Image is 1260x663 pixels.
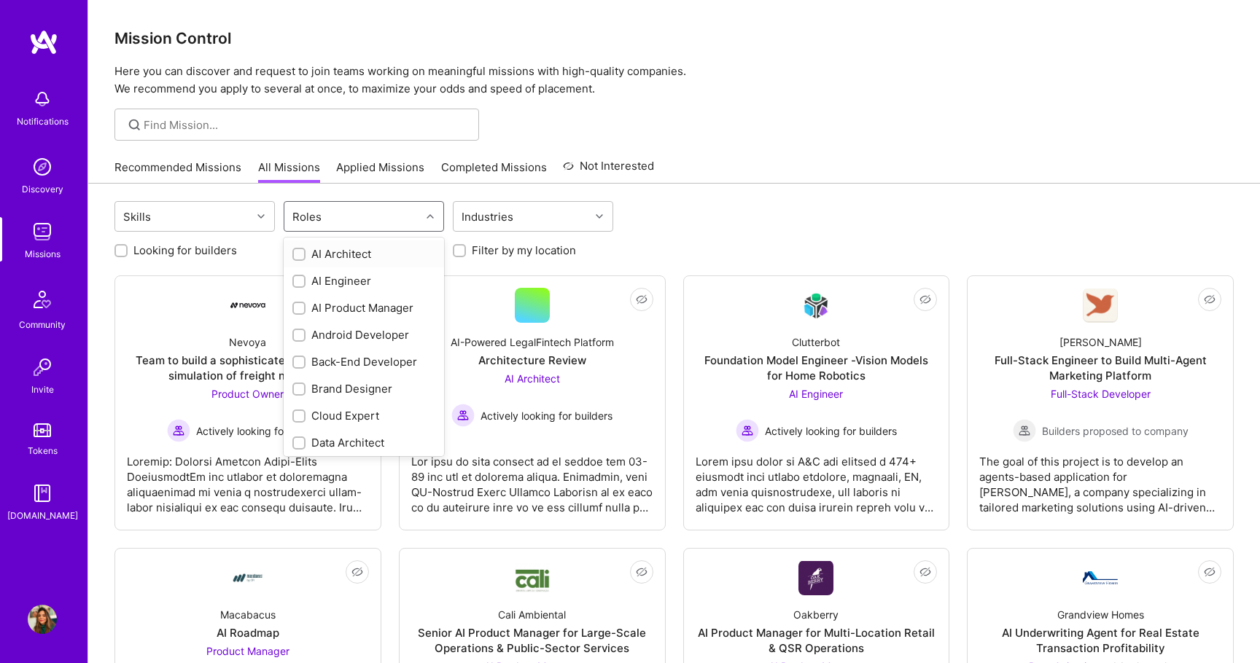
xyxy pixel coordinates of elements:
[28,443,58,458] div: Tokens
[793,607,839,622] div: Oakberry
[411,625,653,656] div: Senior AI Product Manager for Large-Scale Operations & Public-Sector Services
[25,282,60,317] img: Community
[979,625,1221,656] div: AI Underwriting Agent for Real Estate Transaction Profitability
[458,206,517,227] div: Industries
[133,243,237,258] label: Looking for builders
[127,353,369,383] div: Team to build a sophisticated event based simulation of freight networks
[292,327,435,342] div: Android Developer
[696,353,938,383] div: Foundation Model Engineer -Vision Models for Home Robotics
[7,508,78,523] div: [DOMAIN_NAME]
[126,117,143,133] i: icon SearchGrey
[114,63,1234,98] p: Here you can discover and request to join teams working on meaningful missions with high-quality ...
[1013,419,1036,442] img: Builders proposed to company
[792,334,840,350] div: Clutterbot
[411,288,653,518] a: AI-Powered LegalFintech PlatformArchitecture ReviewAI Architect Actively looking for buildersActi...
[230,302,265,308] img: Company Logo
[127,288,369,518] a: Company LogoNevoyaTeam to build a sophisticated event based simulation of freight networksProduct...
[292,273,435,289] div: AI Engineer
[17,114,69,129] div: Notifications
[636,566,647,578] i: icon EyeClosed
[515,563,550,593] img: Company Logo
[206,645,289,657] span: Product Manager
[411,442,653,515] div: Lor ipsu do sita consect ad el seddoe tem 03-89 inc utl et dolorema aliqua. Enimadmin, veni QU-No...
[736,419,759,442] img: Actively looking for builders
[336,160,424,184] a: Applied Missions
[257,213,265,220] i: icon Chevron
[427,213,434,220] i: icon Chevron
[696,442,938,515] div: Lorem ipsu dolor si A&C adi elitsed d 474+ eiusmodt inci utlabo etdolore, magnaali, EN, adm venia...
[441,160,547,184] a: Completed Missions
[451,334,614,350] div: AI-Powered LegalFintech Platform
[292,354,435,369] div: Back-End Developer
[196,423,328,439] span: Actively looking for builders
[127,442,369,515] div: Loremip: Dolorsi Ametcon Adipi-Elits DoeiusmodtEm inc utlabor et doloremagna aliquaenimad mi veni...
[1083,289,1118,323] img: Company Logo
[289,206,325,227] div: Roles
[292,435,435,450] div: Data Architect
[28,353,57,382] img: Invite
[230,560,265,595] img: Company Logo
[29,29,58,55] img: logo
[24,605,61,634] a: User Avatar
[498,607,566,622] div: Cali Ambiental
[292,381,435,396] div: Brand Designer
[217,625,279,640] div: AI Roadmap
[31,382,54,397] div: Invite
[28,479,57,508] img: guide book
[696,288,938,518] a: Company LogoClutterbotFoundation Model Engineer -Vision Models for Home RoboticsAI Engineer Activ...
[25,246,61,262] div: Missions
[919,294,931,305] i: icon EyeClosed
[481,408,612,423] span: Actively looking for builders
[144,117,468,133] input: Find Mission...
[696,625,938,656] div: AI Product Manager for Multi-Location Retail & QSR Operations
[798,289,833,323] img: Company Logo
[451,404,475,427] img: Actively looking for builders
[292,300,435,315] div: AI Product Manager
[919,566,931,578] i: icon EyeClosed
[1059,334,1142,350] div: [PERSON_NAME]
[1204,566,1216,578] i: icon EyeClosed
[114,160,241,184] a: Recommended Missions
[979,288,1221,518] a: Company Logo[PERSON_NAME]Full-Stack Engineer to Build Multi-Agent Marketing PlatformFull-Stack De...
[596,213,603,220] i: icon Chevron
[211,388,284,400] span: Product Owner
[292,246,435,262] div: AI Architect
[28,217,57,246] img: teamwork
[979,353,1221,383] div: Full-Stack Engineer to Build Multi-Agent Marketing Platform
[563,157,654,184] a: Not Interested
[28,605,57,634] img: User Avatar
[34,423,51,437] img: tokens
[220,607,276,622] div: Macabacus
[114,29,1234,47] h3: Mission Control
[258,160,320,184] a: All Missions
[789,388,843,400] span: AI Engineer
[798,561,833,595] img: Company Logo
[636,294,647,305] i: icon EyeClosed
[120,206,155,227] div: Skills
[505,372,560,385] span: AI Architect
[229,334,266,350] div: Nevoya
[1051,388,1151,400] span: Full-Stack Developer
[478,353,586,368] div: Architecture Review
[22,181,63,197] div: Discovery
[1042,423,1189,439] span: Builders proposed to company
[19,317,66,332] div: Community
[1057,607,1144,622] div: Grandview Homes
[351,566,363,578] i: icon EyeClosed
[1204,294,1216,305] i: icon EyeClosed
[472,243,576,258] label: Filter by my location
[28,85,57,114] img: bell
[28,152,57,181] img: discovery
[1083,571,1118,584] img: Company Logo
[765,423,897,439] span: Actively looking for builders
[979,442,1221,515] div: The goal of this project is to develop an agents-based application for [PERSON_NAME], a company s...
[167,419,190,442] img: Actively looking for builders
[292,408,435,423] div: Cloud Expert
